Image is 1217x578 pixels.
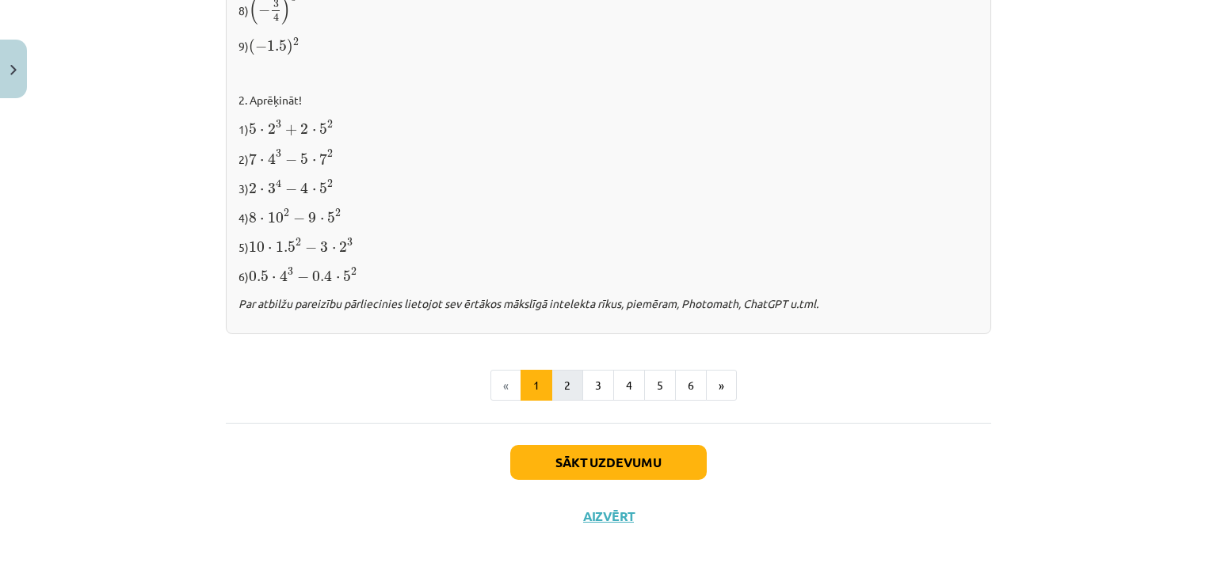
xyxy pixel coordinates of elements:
[249,212,257,223] span: 8
[260,188,264,193] span: ⋅
[238,207,979,226] p: 4)
[276,120,281,128] span: 3
[312,129,316,134] span: ⋅
[339,241,347,253] span: 2
[347,238,353,246] span: 3
[273,13,279,21] span: 4
[238,92,979,108] p: 2. Aprēķināt!
[10,65,17,75] img: icon-close-lesson-0947bae3869378f0d4975bcd49f059093ad1ed9edebbc8119c70593378902aed.svg
[578,508,639,524] button: Aizvērt
[238,177,979,197] p: 3)
[280,270,288,282] span: 4
[343,271,351,282] span: 5
[319,183,327,194] span: 5
[327,150,333,158] span: 2
[335,209,341,217] span: 2
[268,183,276,194] span: 3
[238,118,979,138] p: 1)
[521,370,552,401] button: 1
[293,213,305,224] span: −
[268,247,272,252] span: ⋅
[296,238,301,246] span: 2
[249,153,257,165] span: 7
[285,124,297,135] span: +
[300,154,308,165] span: 5
[551,370,583,401] button: 2
[644,370,676,401] button: 5
[272,276,276,281] span: ⋅
[267,40,287,51] span: 1.5
[332,247,336,252] span: ⋅
[285,184,297,195] span: −
[238,35,979,56] p: 9)
[249,124,257,135] span: 5
[258,5,270,16] span: −
[249,39,255,55] span: (
[582,370,614,401] button: 3
[308,212,316,223] span: 9
[249,183,257,194] span: 2
[287,39,293,55] span: )
[249,271,269,282] span: 0.5
[312,159,316,164] span: ⋅
[319,124,327,135] span: 5
[336,276,340,281] span: ⋅
[300,124,308,135] span: 2
[288,268,293,276] span: 3
[327,180,333,188] span: 2
[351,268,357,276] span: 2
[293,38,299,46] span: 2
[226,370,991,401] nav: Page navigation example
[276,150,281,158] span: 3
[260,218,264,222] span: ⋅
[613,370,645,401] button: 4
[312,188,316,193] span: ⋅
[268,124,276,135] span: 2
[305,242,317,253] span: −
[319,153,327,165] span: 7
[510,445,707,480] button: Sākt uzdevumu
[312,270,332,282] span: 0.4
[327,212,335,223] span: 5
[260,129,264,134] span: ⋅
[268,212,284,223] span: 10
[706,370,737,401] button: »
[238,296,818,310] i: Par atbilžu pareizību pārliecinies lietojot sev ērtākos mākslīgā intelekta rīkus, piemēram, Photo...
[300,182,308,194] span: 4
[284,209,289,217] span: 2
[285,154,297,165] span: −
[276,179,281,188] span: 4
[327,120,333,128] span: 2
[249,241,265,253] span: 10
[238,265,979,285] p: 6)
[238,148,979,168] p: 2)
[276,241,296,253] span: 1.5
[238,236,979,256] p: 5)
[297,272,309,283] span: −
[320,218,324,222] span: ⋅
[675,370,707,401] button: 6
[260,159,264,164] span: ⋅
[255,41,267,52] span: −
[320,241,328,253] span: 3
[268,153,276,165] span: 4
